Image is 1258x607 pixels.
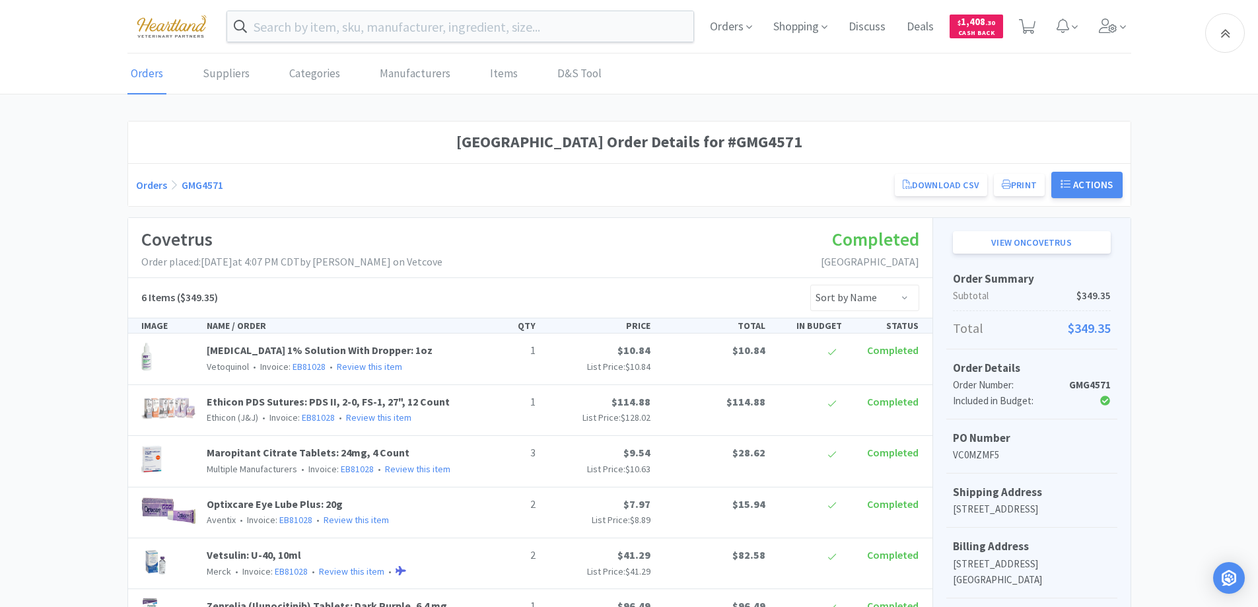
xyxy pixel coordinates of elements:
span: $41.29 [625,565,650,577]
img: 38985dcce788448f88b203cb2913425d_233605.png [141,496,197,525]
span: Vetoquinol [207,361,249,373]
span: Completed [867,446,919,459]
div: Included in Budget: [953,393,1058,409]
a: EB81028 [302,411,335,423]
button: Print [994,174,1045,196]
img: 2700269cc4a041ac8fb82de77c1f4508_19799.png [141,394,197,423]
a: Suppliers [199,54,253,94]
a: Discuss [843,21,891,33]
h5: Shipping Address [953,483,1111,501]
span: Completed [867,548,919,561]
img: 0ef2bb73bfd849f895d063f1004a916a_757385.png [141,445,162,474]
h1: Covetrus [141,225,442,254]
span: Cash Back [958,30,995,38]
span: • [376,463,383,475]
a: Review this item [324,514,389,526]
span: Invoice: [297,463,374,475]
a: GMG4571 [182,178,223,192]
a: View onCovetrus [953,231,1111,254]
span: • [299,463,306,475]
span: $9.54 [623,446,650,459]
a: Ethicon PDS Sutures: PDS II, 2-0, FS-1, 27", 12 Count [207,395,450,408]
button: Actions [1051,172,1123,198]
a: Review this item [337,361,402,373]
span: $82.58 [732,548,765,561]
a: Deals [901,21,939,33]
h5: Order Summary [953,270,1111,288]
span: $41.29 [617,548,650,561]
p: List Price: [546,513,650,527]
span: • [238,514,245,526]
span: Completed [867,497,919,511]
span: • [251,361,258,373]
div: NAME / ORDER [201,318,464,333]
p: Subtotal [953,288,1111,304]
a: EB81028 [341,463,374,475]
span: $15.94 [732,497,765,511]
h5: Billing Address [953,538,1111,555]
a: Vetsulin: U-40, 10ml [207,548,301,561]
p: [GEOGRAPHIC_DATA] [953,572,1111,588]
p: [GEOGRAPHIC_DATA] [821,254,919,271]
img: cad7bdf275c640399d9c6e0c56f98fd2_10.png [127,8,216,44]
p: Total [953,318,1111,339]
p: VC0MZMF5 [953,447,1111,463]
span: $349.35 [1068,318,1111,339]
span: $28.62 [732,446,765,459]
a: Maropitant Citrate Tablets: 24mg, 4 Count [207,446,409,459]
span: 1,408 [958,15,995,28]
p: 1 [470,342,536,359]
span: Completed [832,227,919,251]
span: $10.63 [625,463,650,475]
h5: PO Number [953,429,1111,447]
a: Manufacturers [376,54,454,94]
a: $1,408.30Cash Back [950,9,1003,44]
div: Open Intercom Messenger [1213,562,1245,594]
p: [STREET_ADDRESS] [953,556,1111,572]
a: Optixcare Eye Lube Plus: 20g [207,497,343,511]
p: List Price: [546,359,650,374]
a: EB81028 [279,514,312,526]
a: Review this item [319,565,384,577]
p: [STREET_ADDRESS] [953,501,1111,517]
p: List Price: [546,564,650,579]
a: Categories [286,54,343,94]
span: • [337,411,344,423]
h5: ($349.35) [141,289,218,306]
p: Order placed: [DATE] at 4:07 PM CDT by [PERSON_NAME] on Vetcove [141,254,442,271]
span: $349.35 [1076,288,1111,304]
a: Items [487,54,521,94]
span: • [328,361,335,373]
p: 1 [470,394,536,411]
span: $7.97 [623,497,650,511]
p: 2 [470,496,536,513]
a: Download CSV [895,174,987,196]
img: 9cd84ab62d0943edab63d172510ba8af_819796.png [141,547,169,576]
strong: GMG4571 [1069,378,1111,391]
span: Aventix [207,514,236,526]
div: TOTAL [656,318,771,333]
input: Search by item, sku, manufacturer, ingredient, size... [227,11,694,42]
span: • [314,514,322,526]
a: EB81028 [275,565,308,577]
a: Review this item [346,411,411,423]
span: Invoice: [236,514,312,526]
a: Orders [136,178,167,192]
span: Merck [207,565,231,577]
span: $10.84 [617,343,650,357]
span: $114.88 [612,395,650,408]
p: List Price: [546,410,650,425]
img: fb8f39b89f7740059df1c63fbe927f69_29271.png [141,342,152,371]
div: STATUS [847,318,924,333]
span: • [233,565,240,577]
span: Invoice: [258,411,335,423]
p: 2 [470,547,536,564]
p: 3 [470,445,536,462]
span: . 30 [985,18,995,27]
span: $10.84 [732,343,765,357]
a: EB81028 [293,361,326,373]
div: IN BUDGET [771,318,847,333]
span: Multiple Manufacturers [207,463,297,475]
a: Review this item [385,463,450,475]
span: $10.84 [625,361,650,373]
